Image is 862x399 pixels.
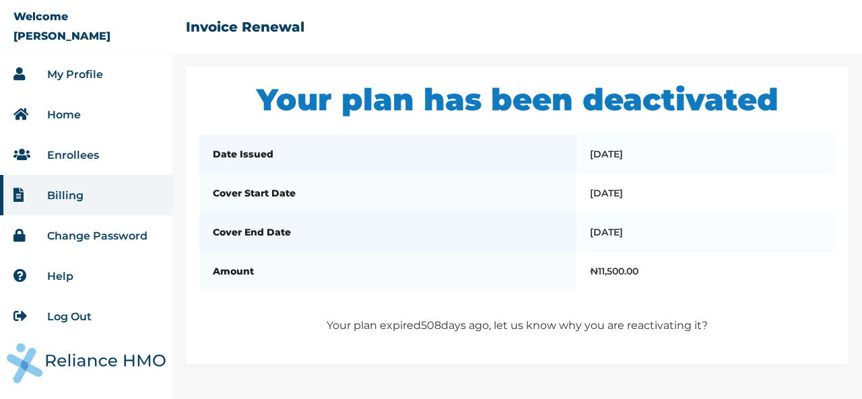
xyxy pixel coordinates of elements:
a: My Profile [47,68,103,81]
a: Log Out [47,310,92,323]
a: Home [47,108,81,121]
img: RelianceHMO's Logo [7,343,166,384]
a: Help [47,270,73,283]
a: Change Password [47,229,147,242]
th: Cover Start Date [199,174,576,213]
td: [DATE] [576,135,835,174]
th: Cover End Date [199,213,576,252]
h2: Invoice Renewal [186,19,304,35]
td: [DATE] [576,174,835,213]
a: Enrollees [47,149,99,161]
p: Your plan expired 508 days ago, let us know why you are reactivating it? [199,318,835,334]
td: [DATE] [576,213,835,252]
th: Amount [199,252,576,291]
a: Billing [47,189,84,202]
p: Welcome [13,10,68,23]
h1: Your plan has been deactivated [199,81,835,118]
th: Date Issued [199,135,576,174]
td: ₦ 11,500.00 [576,252,835,291]
p: [PERSON_NAME] [13,30,110,42]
